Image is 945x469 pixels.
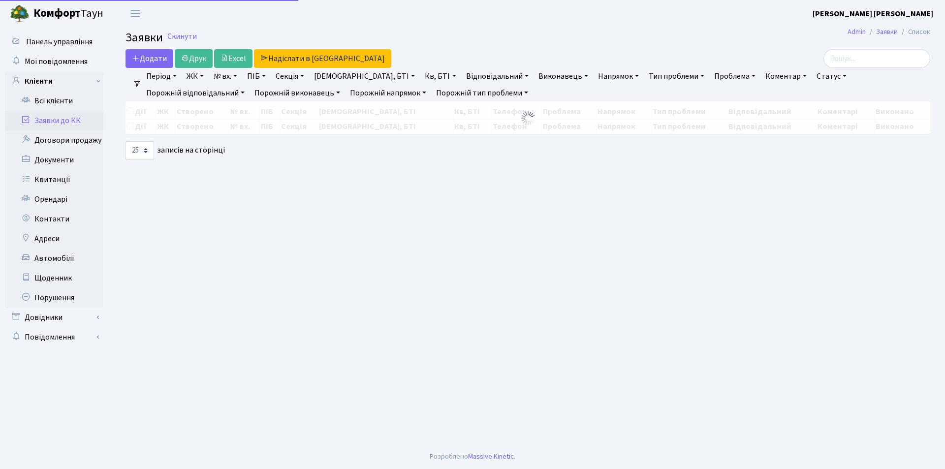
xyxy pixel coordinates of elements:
b: Комфорт [33,5,81,21]
a: Панель управління [5,32,103,52]
a: Коментар [761,68,811,85]
a: Довідники [5,308,103,327]
img: logo.png [10,4,30,24]
a: [PERSON_NAME] [PERSON_NAME] [813,8,933,20]
a: Тип проблеми [645,68,708,85]
a: Автомобілі [5,249,103,268]
input: Пошук... [823,49,930,68]
span: Додати [132,53,167,64]
a: Документи [5,150,103,170]
span: Панель управління [26,36,93,47]
a: Клієнти [5,71,103,91]
a: Друк [175,49,213,68]
a: Всі клієнти [5,91,103,111]
a: Адреси [5,229,103,249]
a: Порожній тип проблеми [432,85,532,101]
a: Напрямок [594,68,643,85]
a: Заявки [876,27,898,37]
span: Таун [33,5,103,22]
a: Статус [813,68,850,85]
a: Заявки до КК [5,111,103,130]
a: Квитанції [5,170,103,189]
a: Admin [848,27,866,37]
a: Виконавець [535,68,592,85]
a: Порушення [5,288,103,308]
a: № вх. [210,68,241,85]
nav: breadcrumb [833,22,945,42]
a: Скинути [167,32,197,41]
a: Повідомлення [5,327,103,347]
span: Заявки [126,29,163,46]
b: [PERSON_NAME] [PERSON_NAME] [813,8,933,19]
label: записів на сторінці [126,141,225,160]
a: Порожній напрямок [346,85,430,101]
li: Список [898,27,930,37]
a: Секція [272,68,308,85]
a: Додати [126,49,173,68]
a: Мої повідомлення [5,52,103,71]
a: Відповідальний [462,68,533,85]
a: ЖК [183,68,208,85]
a: Щоденник [5,268,103,288]
div: Розроблено . [430,451,515,462]
a: Договори продажу [5,130,103,150]
button: Переключити навігацію [123,5,148,22]
a: Порожній відповідальний [142,85,249,101]
a: ПІБ [243,68,270,85]
span: Мої повідомлення [25,56,88,67]
a: Період [142,68,181,85]
a: Кв, БТІ [421,68,460,85]
a: Excel [214,49,252,68]
a: Надіслати в [GEOGRAPHIC_DATA] [254,49,391,68]
a: Орендарі [5,189,103,209]
a: Проблема [710,68,759,85]
a: Massive Kinetic [468,451,514,462]
a: Порожній виконавець [251,85,344,101]
select: записів на сторінці [126,141,154,160]
img: Обробка... [520,110,536,126]
a: [DEMOGRAPHIC_DATA], БТІ [310,68,419,85]
a: Контакти [5,209,103,229]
